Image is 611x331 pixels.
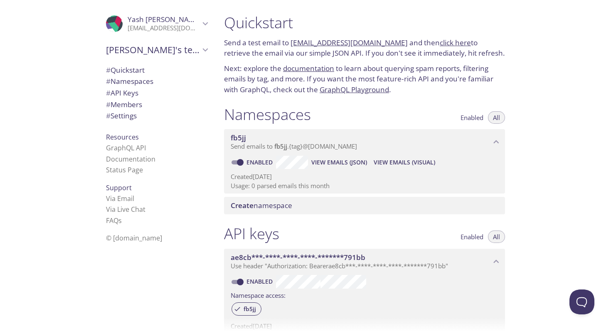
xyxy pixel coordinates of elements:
[224,13,505,32] h1: Quickstart
[224,197,505,214] div: Create namespace
[231,201,254,210] span: Create
[99,99,214,110] div: Members
[106,100,142,109] span: Members
[569,289,594,314] iframe: Help Scout Beacon - Open
[232,302,261,316] div: fb5jj
[106,65,111,75] span: #
[374,157,435,167] span: View Emails (Visual)
[106,88,138,98] span: API Keys
[128,15,202,24] span: Yash [PERSON_NAME]
[245,158,276,166] a: Enabled
[128,24,200,32] p: [EMAIL_ADDRESS][DOMAIN_NAME]
[106,65,145,75] span: Quickstart
[106,100,111,109] span: #
[106,233,162,243] span: © [DOMAIN_NAME]
[106,44,200,56] span: [PERSON_NAME]'s team
[224,129,505,155] div: fb5jj namespace
[106,183,132,192] span: Support
[239,305,261,313] span: fb5jj
[99,64,214,76] div: Quickstart
[106,132,139,142] span: Resources
[488,111,505,124] button: All
[106,111,137,120] span: Settings
[118,216,122,225] span: s
[99,110,214,122] div: Team Settings
[99,10,214,37] div: Yash Khokhar
[231,142,357,150] span: Send emails to . {tag} @[DOMAIN_NAME]
[99,76,214,87] div: Namespaces
[311,157,367,167] span: View Emails (JSON)
[224,105,311,124] h1: Namespaces
[106,76,111,86] span: #
[224,63,505,95] p: Next: explore the to learn about querying spam reports, filtering emails by tag, and more. If you...
[440,38,471,47] a: click here
[320,85,389,94] a: GraphQL Playground
[274,142,287,150] span: fb5jj
[231,181,498,190] p: Usage: 0 parsed emails this month
[99,39,214,61] div: Yash's team
[106,205,145,214] a: Via Live Chat
[106,76,153,86] span: Namespaces
[231,172,498,181] p: Created [DATE]
[106,88,111,98] span: #
[231,133,246,142] span: fb5jj
[456,111,488,124] button: Enabled
[224,37,505,59] p: Send a test email to and then to retrieve the email via our simple JSON API. If you don't see it ...
[231,289,286,301] label: Namespace access:
[106,111,111,120] span: #
[106,165,143,174] a: Status Page
[106,154,155,164] a: Documentation
[99,87,214,99] div: API Keys
[488,230,505,243] button: All
[456,230,488,243] button: Enabled
[283,64,334,73] a: documentation
[370,156,439,169] button: View Emails (Visual)
[106,194,134,203] a: Via Email
[231,201,292,210] span: namespace
[106,216,122,225] a: FAQ
[106,143,146,152] a: GraphQL API
[245,277,276,285] a: Enabled
[308,156,370,169] button: View Emails (JSON)
[291,38,408,47] a: [EMAIL_ADDRESS][DOMAIN_NAME]
[224,224,279,243] h1: API keys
